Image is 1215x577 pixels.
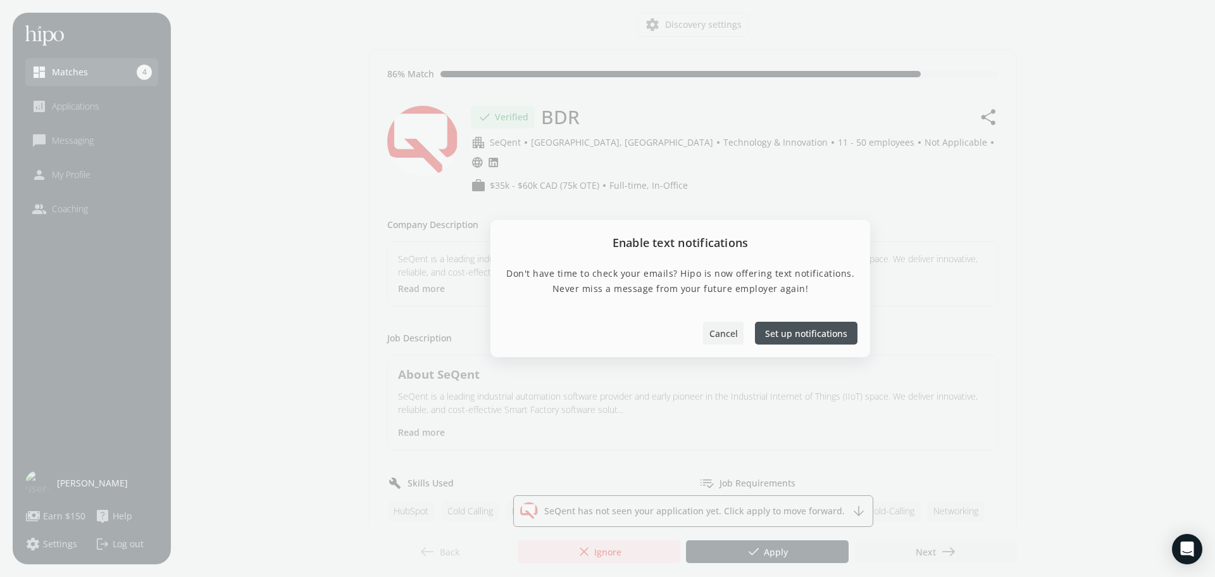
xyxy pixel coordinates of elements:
[765,327,847,340] span: Set up notifications
[506,266,855,296] p: Don't have time to check your emails? Hipo is now offering text notifications. Never miss a messa...
[755,322,857,345] button: Set up notifications
[703,322,744,345] button: Cancel
[709,327,738,340] span: Cancel
[1172,534,1202,564] div: Open Intercom Messenger
[490,220,870,265] h2: Enable text notifications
